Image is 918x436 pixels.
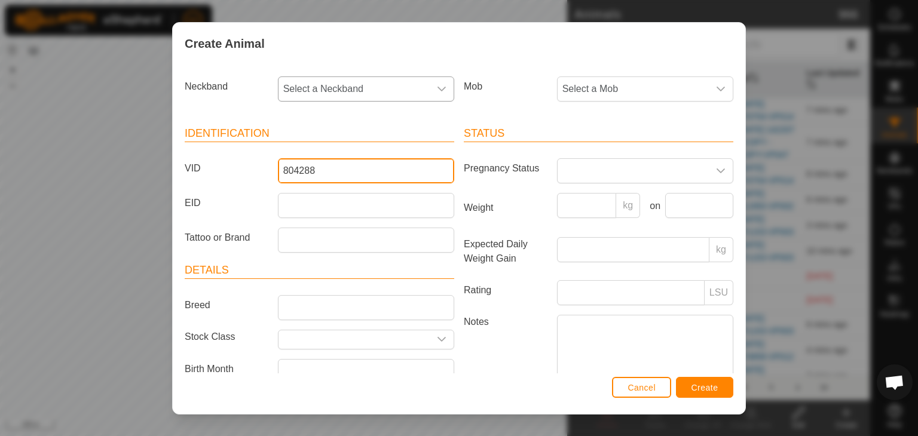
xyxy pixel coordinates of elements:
p-inputgroup-addon: LSU [705,280,733,305]
span: Select a Mob [558,77,709,101]
span: Create [691,383,718,392]
div: dropdown trigger [709,159,733,183]
label: Rating [459,280,552,300]
a: Open chat [877,364,913,400]
label: Weight [459,193,552,223]
p-inputgroup-addon: kg [709,237,733,262]
label: Breed [180,295,273,315]
div: dropdown trigger [430,77,454,101]
label: Pregnancy Status [459,158,552,179]
label: Expected Daily Weight Gain [459,237,552,266]
label: Mob [459,76,552,97]
button: Create [676,377,733,398]
label: VID [180,158,273,179]
div: dropdown trigger [430,330,454,349]
span: Select a Neckband [279,77,430,101]
label: on [645,199,660,213]
label: EID [180,193,273,213]
button: Cancel [612,377,671,398]
label: Stock Class [180,330,273,345]
span: Cancel [628,383,656,392]
p-inputgroup-addon: kg [616,193,640,218]
label: Neckband [180,76,273,97]
label: Notes [459,315,552,382]
header: Details [185,262,454,279]
header: Status [464,125,733,142]
label: Tattoo or Brand [180,228,273,248]
span: Create Animal [185,35,265,53]
label: Birth Month [180,359,273,379]
div: dropdown trigger [709,77,733,101]
header: Identification [185,125,454,142]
